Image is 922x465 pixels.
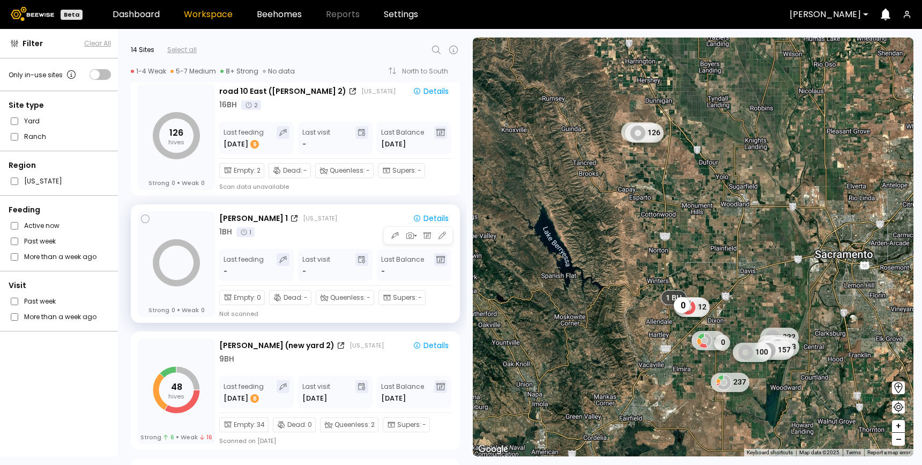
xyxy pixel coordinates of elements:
span: Supers : [393,293,417,302]
tspan: 126 [169,127,183,139]
div: [US_STATE] [303,214,337,223]
span: Empty : [234,166,256,175]
span: [DATE] [381,393,406,404]
a: Settings [384,10,418,19]
div: 12 [675,297,710,316]
div: 0 [714,334,730,350]
div: 5-7 Medium [170,67,216,76]
span: 0 [201,306,205,314]
span: – [896,433,902,446]
span: - [418,166,421,175]
div: - [302,139,306,150]
span: 16 [200,433,212,441]
button: – [892,433,905,446]
tspan: hives [168,392,184,401]
span: Map data ©2025 [799,449,839,455]
a: Workspace [184,10,233,19]
label: Ranch [24,131,46,142]
span: - [422,420,426,430]
span: Supers : [397,420,421,430]
div: Last Balance [381,126,424,150]
a: Report a map error [867,449,910,455]
span: 6 [163,433,174,441]
label: Yard [24,115,40,127]
span: [DATE] [381,139,406,150]
div: Feeding [9,204,111,216]
div: 16 BH [219,99,237,110]
span: 2 [257,166,261,175]
div: Last Balance [381,380,424,404]
div: Strong Weak [140,433,212,441]
span: Dead : [283,166,302,175]
div: Details [413,87,449,95]
div: Only in-use sites [9,68,78,81]
div: 124 [621,122,660,141]
div: 8 [250,394,259,403]
div: Last Balance [381,253,424,277]
a: Terms (opens in new tab) [846,449,861,455]
span: - [418,293,422,302]
div: Scan data unavailable [219,182,289,191]
div: [PERSON_NAME] (new yard 2) [219,340,334,351]
div: 89 [691,331,726,350]
div: Scanned on [DATE] [219,437,276,445]
div: Select all [167,45,197,55]
img: Google [475,442,511,456]
div: 157 [755,340,794,359]
div: - [224,266,228,277]
span: Dead : [284,293,303,302]
a: Beehomes [257,10,302,19]
div: 1-4 Weak [131,67,166,76]
span: Filter [23,38,43,49]
div: Last feeding [224,126,264,150]
span: - [381,266,385,277]
div: No data [263,67,295,76]
img: Beewise logo [11,7,54,21]
div: - [302,266,306,277]
span: - [304,293,308,302]
span: 2 [371,420,375,430]
div: Strong Weak [148,179,205,187]
button: Details [408,84,453,98]
label: Past week [24,235,56,247]
span: - [367,293,370,302]
div: [DATE] [224,139,260,150]
div: Beta [61,10,83,20]
div: Strong Weak [148,306,205,314]
tspan: hives [168,138,184,146]
a: Open this area in Google Maps (opens a new window) [475,442,511,456]
label: More than a week ago [24,251,96,262]
div: Visit [9,280,111,291]
div: 237 [711,372,749,392]
div: 126 [625,123,664,142]
div: 93 [765,337,799,356]
span: 0 [257,293,261,302]
span: - [366,166,370,175]
span: - [303,166,307,175]
button: Clear All [84,39,111,48]
div: 9 BH [219,353,234,365]
div: 222 [760,327,799,346]
span: Supers : [392,166,417,175]
span: [DATE] [302,393,327,404]
div: 14 Sites [131,45,154,55]
div: road 10 East ([PERSON_NAME] 2) [219,86,346,97]
label: Past week [24,296,56,307]
span: 0 [201,179,205,187]
span: 0 [308,420,312,430]
span: 0 [172,306,175,314]
span: Dead : [287,420,307,430]
span: Reports [326,10,360,19]
div: Last feeding [224,253,264,277]
div: [US_STATE] [361,87,396,95]
span: Empty : [234,293,256,302]
span: Empty : [234,420,256,430]
div: Last visit [302,126,330,150]
button: + [892,420,905,433]
div: 8+ Strong [220,67,258,76]
span: Queenless : [334,420,370,430]
a: Dashboard [113,10,160,19]
tspan: 48 [171,381,182,393]
div: 2 [241,100,261,110]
